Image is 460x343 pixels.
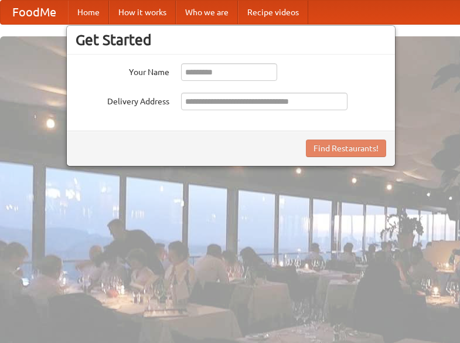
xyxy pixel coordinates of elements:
[306,140,386,157] button: Find Restaurants!
[76,63,169,78] label: Your Name
[68,1,109,24] a: Home
[176,1,238,24] a: Who we are
[76,93,169,107] label: Delivery Address
[76,31,386,49] h3: Get Started
[109,1,176,24] a: How it works
[238,1,308,24] a: Recipe videos
[1,1,68,24] a: FoodMe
